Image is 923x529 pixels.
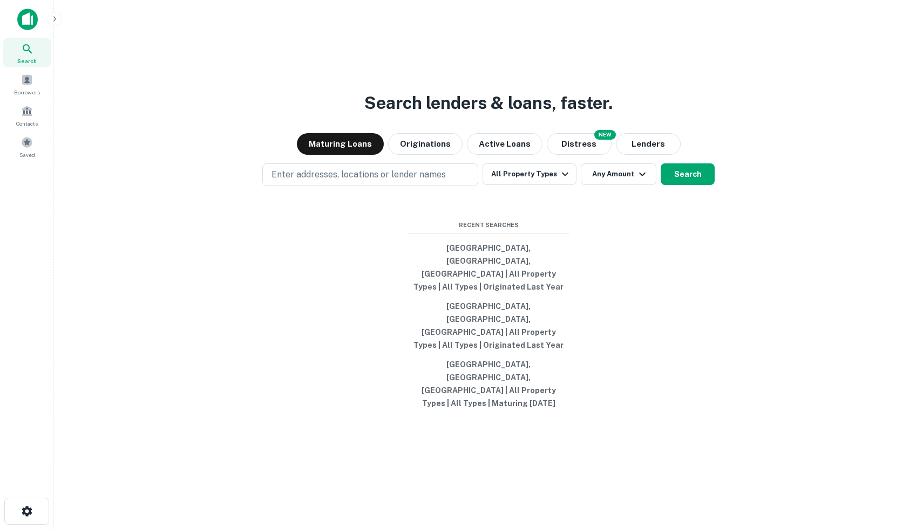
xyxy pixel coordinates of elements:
[16,119,38,128] span: Contacts
[3,132,51,161] a: Saved
[467,133,542,155] button: Active Loans
[17,9,38,30] img: capitalize-icon.png
[364,90,613,116] h3: Search lenders & loans, faster.
[408,297,569,355] button: [GEOGRAPHIC_DATA], [GEOGRAPHIC_DATA], [GEOGRAPHIC_DATA] | All Property Types | All Types | Origin...
[388,133,463,155] button: Originations
[547,133,612,155] button: Search distressed loans with lien and other non-mortgage details.
[661,163,715,185] button: Search
[272,168,446,181] p: Enter addresses, locations or lender names
[262,163,478,186] button: Enter addresses, locations or lender names
[483,163,576,185] button: All Property Types
[3,70,51,99] a: Borrowers
[408,221,569,230] span: Recent Searches
[408,238,569,297] button: [GEOGRAPHIC_DATA], [GEOGRAPHIC_DATA], [GEOGRAPHIC_DATA] | All Property Types | All Types | Origin...
[3,38,51,67] a: Search
[19,150,35,159] span: Saved
[581,163,656,185] button: Any Amount
[297,133,384,155] button: Maturing Loans
[3,101,51,130] a: Contacts
[17,57,37,65] span: Search
[14,88,40,97] span: Borrowers
[594,130,616,140] div: NEW
[408,355,569,413] button: [GEOGRAPHIC_DATA], [GEOGRAPHIC_DATA], [GEOGRAPHIC_DATA] | All Property Types | All Types | Maturi...
[616,133,681,155] button: Lenders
